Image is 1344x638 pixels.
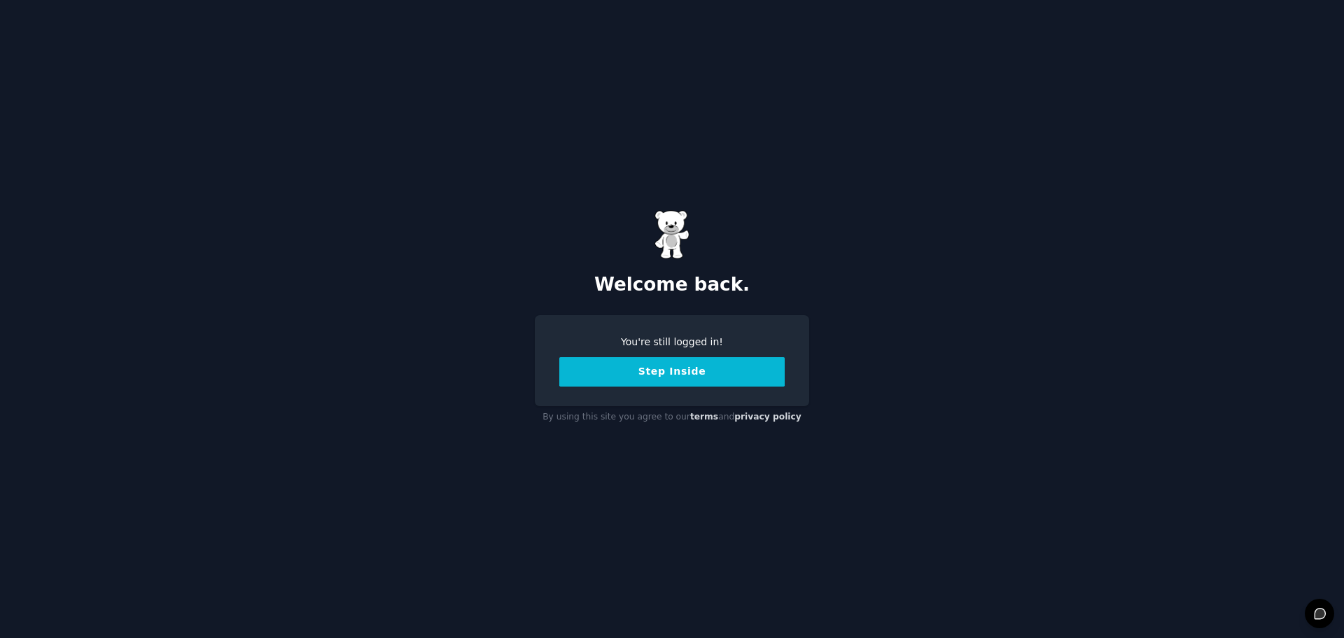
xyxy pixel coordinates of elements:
a: Step Inside [559,366,785,377]
div: By using this site you agree to our and [535,406,809,429]
button: Step Inside [559,357,785,387]
a: terms [690,412,718,422]
img: Gummy Bear [654,210,689,259]
h2: Welcome back. [535,274,809,296]
a: privacy policy [734,412,801,422]
div: You're still logged in! [559,335,785,349]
